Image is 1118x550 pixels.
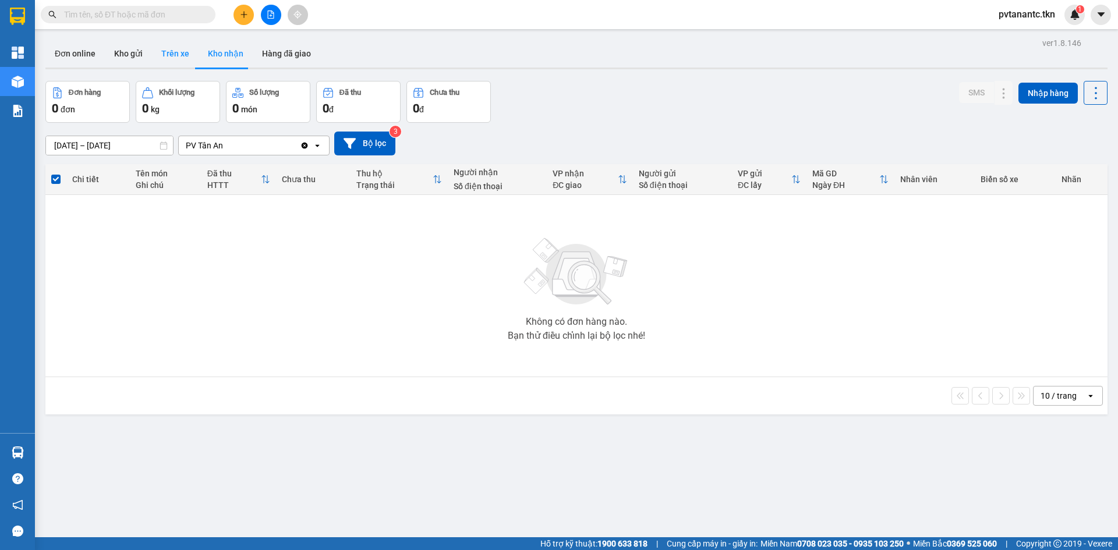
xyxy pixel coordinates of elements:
[540,537,648,550] span: Hỗ trợ kỹ thuật:
[812,180,879,190] div: Ngày ĐH
[356,169,433,178] div: Thu hộ
[12,473,23,484] span: question-circle
[760,537,904,550] span: Miền Nam
[136,169,196,178] div: Tên món
[313,141,322,150] svg: open
[199,40,253,68] button: Kho nhận
[142,101,148,115] span: 0
[812,169,879,178] div: Mã GD
[151,105,160,114] span: kg
[15,84,128,104] b: GỬI : PV Tân An
[12,526,23,537] span: message
[240,10,248,19] span: plus
[46,136,173,155] input: Select a date range.
[597,539,648,548] strong: 1900 633 818
[300,141,309,150] svg: Clear value
[232,101,239,115] span: 0
[109,29,487,43] li: [STREET_ADDRESS][PERSON_NAME]. [GEOGRAPHIC_DATA], Tỉnh [GEOGRAPHIC_DATA]
[72,175,123,184] div: Chi tiết
[390,126,401,137] sup: 3
[454,168,541,177] div: Người nhận
[136,81,220,123] button: Khối lượng0kg
[109,43,487,58] li: Hotline: 1900 8153
[667,537,758,550] span: Cung cấp máy in - giấy in:
[508,331,645,340] div: Bạn thử điều chỉnh lại bộ lọc nhé!
[356,180,433,190] div: Trạng thái
[323,101,329,115] span: 0
[48,10,56,19] span: search
[224,140,225,151] input: Selected PV Tân An.
[797,539,904,548] strong: 0708 023 035 - 0935 103 250
[226,81,310,123] button: Số lượng0món
[732,164,806,195] th: Toggle SortBy
[1006,537,1007,550] span: |
[900,175,969,184] div: Nhân viên
[12,105,24,117] img: solution-icon
[241,105,257,114] span: món
[406,81,491,123] button: Chưa thu0đ
[69,88,101,97] div: Đơn hàng
[253,40,320,68] button: Hàng đã giao
[233,5,254,25] button: plus
[656,537,658,550] span: |
[738,180,791,190] div: ĐC lấy
[553,169,618,178] div: VP nhận
[547,164,633,195] th: Toggle SortBy
[282,175,345,184] div: Chưa thu
[316,81,401,123] button: Đã thu0đ
[553,180,618,190] div: ĐC giao
[454,182,541,191] div: Số điện thoại
[64,8,201,21] input: Tìm tên, số ĐT hoặc mã đơn
[1018,83,1078,104] button: Nhập hàng
[430,88,459,97] div: Chưa thu
[1091,5,1111,25] button: caret-down
[419,105,424,114] span: đ
[1053,540,1062,548] span: copyright
[207,169,261,178] div: Đã thu
[1041,390,1077,402] div: 10 / trang
[105,40,152,68] button: Kho gửi
[738,169,791,178] div: VP gửi
[15,15,73,73] img: logo.jpg
[249,88,279,97] div: Số lượng
[639,180,726,190] div: Số điện thoại
[152,40,199,68] button: Trên xe
[1062,175,1102,184] div: Nhãn
[267,10,275,19] span: file-add
[1096,9,1106,20] span: caret-down
[913,537,997,550] span: Miền Bắc
[947,539,997,548] strong: 0369 525 060
[1042,37,1081,49] div: ver 1.8.146
[989,7,1064,22] span: pvtanantc.tkn
[907,541,910,546] span: ⚪️
[61,105,75,114] span: đơn
[806,164,894,195] th: Toggle SortBy
[1086,391,1095,400] svg: open
[261,5,281,25] button: file-add
[1070,9,1080,20] img: icon-new-feature
[201,164,276,195] th: Toggle SortBy
[288,5,308,25] button: aim
[981,175,1050,184] div: Biển số xe
[159,88,194,97] div: Khối lượng
[12,446,24,459] img: warehouse-icon
[339,88,361,97] div: Đã thu
[52,101,58,115] span: 0
[334,132,395,155] button: Bộ lọc
[1076,5,1084,13] sup: 1
[293,10,302,19] span: aim
[959,82,994,103] button: SMS
[526,317,627,327] div: Không có đơn hàng nào.
[10,8,25,25] img: logo-vxr
[45,81,130,123] button: Đơn hàng0đơn
[329,105,334,114] span: đ
[136,180,196,190] div: Ghi chú
[518,231,635,313] img: svg+xml;base64,PHN2ZyBjbGFzcz0ibGlzdC1wbHVnX19zdmciIHhtbG5zPSJodHRwOi8vd3d3LnczLm9yZy8yMDAwL3N2Zy...
[639,169,726,178] div: Người gửi
[12,499,23,510] span: notification
[45,40,105,68] button: Đơn online
[1078,5,1082,13] span: 1
[413,101,419,115] span: 0
[351,164,448,195] th: Toggle SortBy
[207,180,261,190] div: HTTT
